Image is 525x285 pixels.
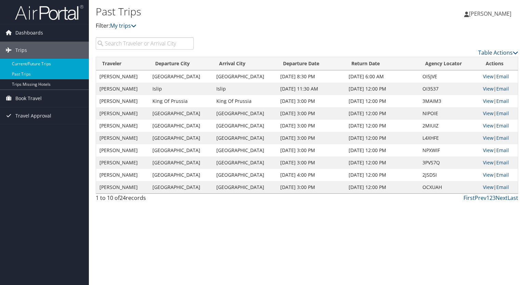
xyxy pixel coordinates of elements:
td: [PERSON_NAME] [96,70,149,83]
td: King Of Prussia [213,95,277,107]
td: [PERSON_NAME] [96,120,149,132]
td: 3PVS7Q [419,157,480,169]
input: Search Traveler or Arrival City [96,37,194,50]
td: | [480,70,518,83]
td: [DATE] 3:00 PM [277,181,345,193]
td: 2MIUIZ [419,120,480,132]
td: [DATE] 11:30 AM [277,83,345,95]
td: | [480,144,518,157]
a: View [483,172,494,178]
a: Email [496,110,509,117]
span: Book Travel [15,90,42,107]
td: 2JSD5I [419,169,480,181]
td: [PERSON_NAME] [96,181,149,193]
th: Departure Date: activate to sort column ascending [277,57,345,70]
td: [PERSON_NAME] [96,83,149,95]
td: [GEOGRAPHIC_DATA] [213,107,277,120]
td: Islip [213,83,277,95]
a: 2 [489,194,493,202]
span: Dashboards [15,24,43,41]
td: [GEOGRAPHIC_DATA] [213,169,277,181]
td: [DATE] 12:00 PM [345,95,419,107]
a: Prev [475,194,486,202]
a: 3 [493,194,496,202]
td: [DATE] 6:00 AM [345,70,419,83]
a: View [483,73,494,80]
td: 3MAIM3 [419,95,480,107]
a: Email [496,135,509,141]
td: | [480,95,518,107]
td: [DATE] 3:00 PM [277,157,345,169]
td: [GEOGRAPHIC_DATA] [213,120,277,132]
td: | [480,107,518,120]
td: [GEOGRAPHIC_DATA] [149,132,213,144]
img: airportal-logo.png [15,4,83,21]
td: OCXUAH [419,181,480,193]
td: | [480,83,518,95]
th: Agency Locator: activate to sort column ascending [419,57,480,70]
td: [PERSON_NAME] [96,169,149,181]
a: View [483,159,494,166]
td: [PERSON_NAME] [96,107,149,120]
td: [GEOGRAPHIC_DATA] [213,144,277,157]
a: View [483,98,494,104]
span: Trips [15,42,27,59]
td: [GEOGRAPHIC_DATA] [213,157,277,169]
td: [DATE] 8:30 PM [277,70,345,83]
a: Email [496,122,509,129]
td: [DATE] 12:00 PM [345,120,419,132]
th: Return Date: activate to sort column ascending [345,57,419,70]
td: [GEOGRAPHIC_DATA] [213,70,277,83]
td: [PERSON_NAME] [96,157,149,169]
a: Next [496,194,508,202]
td: [DATE] 3:00 PM [277,107,345,120]
td: OI5JVE [419,70,480,83]
td: NPXWIF [419,144,480,157]
a: Email [496,147,509,153]
td: [DATE] 12:00 PM [345,157,419,169]
p: Filter: [96,22,377,30]
td: [GEOGRAPHIC_DATA] [149,120,213,132]
td: [DATE] 12:00 PM [345,132,419,144]
td: [DATE] 12:00 PM [345,83,419,95]
h1: Past Trips [96,4,377,19]
td: | [480,120,518,132]
a: [PERSON_NAME] [464,3,518,24]
th: Departure City: activate to sort column ascending [149,57,213,70]
td: [GEOGRAPHIC_DATA] [149,169,213,181]
td: [PERSON_NAME] [96,132,149,144]
td: OI3537 [419,83,480,95]
th: Actions [480,57,518,70]
span: 24 [120,194,126,202]
a: Email [496,85,509,92]
td: [GEOGRAPHIC_DATA] [213,132,277,144]
a: My trips [110,22,136,29]
a: View [483,135,494,141]
td: L4XHFE [419,132,480,144]
a: Last [508,194,518,202]
a: View [483,110,494,117]
a: View [483,122,494,129]
a: 1 [486,194,489,202]
td: | [480,132,518,144]
td: King Of Prussia [149,95,213,107]
td: [DATE] 3:00 PM [277,120,345,132]
td: [DATE] 3:00 PM [277,95,345,107]
span: Travel Approval [15,107,51,124]
td: [PERSON_NAME] [96,144,149,157]
td: [DATE] 3:00 PM [277,144,345,157]
td: | [480,169,518,181]
a: Table Actions [478,49,518,56]
a: Email [496,172,509,178]
td: [DATE] 12:00 PM [345,181,419,193]
a: View [483,85,494,92]
div: 1 to 10 of records [96,194,194,205]
td: [GEOGRAPHIC_DATA] [149,70,213,83]
td: [GEOGRAPHIC_DATA] [149,181,213,193]
td: Islip [149,83,213,95]
th: Traveler: activate to sort column ascending [96,57,149,70]
td: | [480,157,518,169]
td: | [480,181,518,193]
td: [DATE] 12:00 PM [345,144,419,157]
td: [PERSON_NAME] [96,95,149,107]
